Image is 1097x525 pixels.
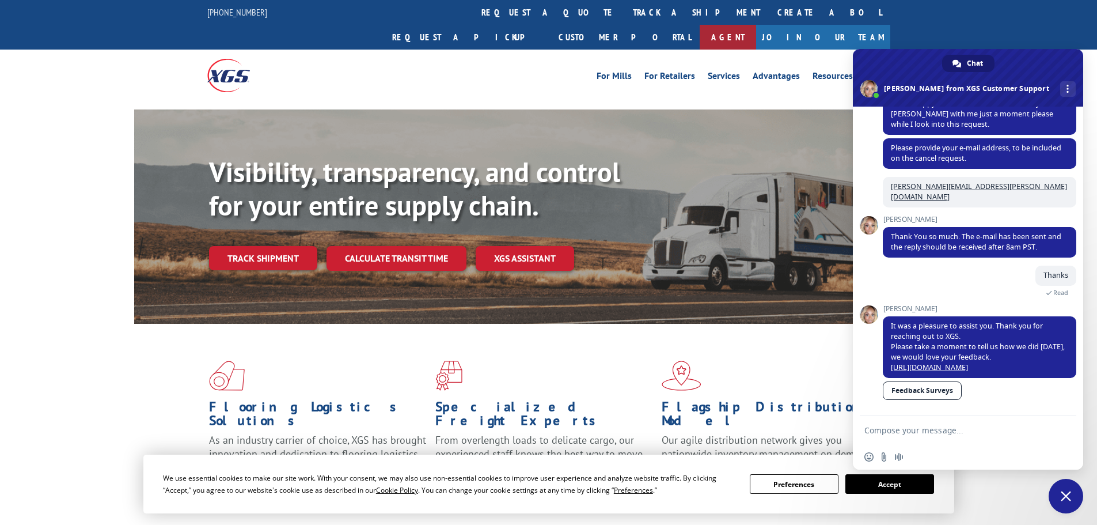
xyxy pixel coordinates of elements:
div: Chat [942,55,994,72]
span: [PERSON_NAME] [883,216,1076,224]
span: Our agile distribution network gives you nationwide inventory management on demand. [662,433,874,460]
a: [URL][DOMAIN_NAME] [891,362,968,372]
span: Audio message [894,452,904,462]
span: [PERSON_NAME] [883,305,1076,313]
img: xgs-icon-flagship-distribution-model-red [662,361,701,391]
span: As an industry carrier of choice, XGS has brought innovation and dedication to flooring logistics... [209,433,426,474]
button: Accept [845,474,934,494]
a: Track shipment [209,246,317,270]
a: XGS ASSISTANT [476,246,574,271]
span: Insert an emoji [864,452,874,462]
a: Advantages [753,71,800,84]
h1: Flooring Logistics Solutions [209,400,427,433]
a: For Retailers [644,71,695,84]
span: It was a pleasure to assist you. Thank you for reaching out to XGS. Please take a moment to tell ... [891,321,1065,372]
a: Customer Portal [550,25,700,50]
img: xgs-icon-focused-on-flooring-red [435,361,462,391]
span: Send a file [879,452,889,462]
img: xgs-icon-total-supply-chain-intelligence-red [209,361,245,391]
span: Thanks [1043,270,1068,280]
textarea: Compose your message... [864,425,1046,436]
a: Feedback Surveys [883,382,962,400]
span: Preferences [614,485,653,495]
span: Please provide your e-mail address, to be included on the cancel request. [891,143,1061,163]
a: Calculate transit time [327,246,466,271]
a: Request a pickup [384,25,550,50]
span: Cookie Policy [376,485,418,495]
span: Thank You so much. The e-mail has been sent and the reply should be received after 8am PST. [891,232,1061,252]
b: Visibility, transparency, and control for your entire supply chain. [209,154,620,223]
a: Agent [700,25,756,50]
span: Chat [967,55,983,72]
a: [PHONE_NUMBER] [207,6,267,18]
a: For Mills [597,71,632,84]
a: Resources [813,71,853,84]
span: Read [1053,289,1068,297]
a: Services [708,71,740,84]
div: We use essential cookies to make our site work. With your consent, we may also use non-essential ... [163,472,736,496]
div: Cookie Consent Prompt [143,455,954,513]
div: Close chat [1049,479,1083,513]
button: Preferences [750,474,838,494]
a: Join Our Team [756,25,890,50]
h1: Flagship Distribution Model [662,400,879,433]
a: [PERSON_NAME][EMAIL_ADDRESS][PERSON_NAME][DOMAIN_NAME] [891,182,1067,202]
h1: Specialized Freight Experts [435,400,653,433]
p: From overlength loads to delicate cargo, our experienced staff knows the best way to move your fr... [435,433,653,485]
div: More channels [1060,81,1076,97]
